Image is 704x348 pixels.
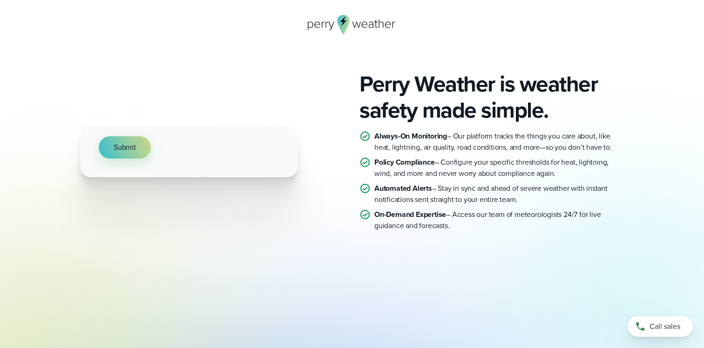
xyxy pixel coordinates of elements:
[114,142,136,153] span: Submit
[374,131,624,153] p: – Our platform tracks the things you care about, like heat, lightning, air quality, road conditio...
[374,183,624,205] p: – Stay in sync and ahead of severe weather with instant notifications sent straight to your entir...
[628,316,693,337] a: Call sales
[374,209,624,231] p: – Access our team of meteorologists 24/7 for live guidance and forecasts.
[359,71,624,123] h2: Perry Weather is weather safety made simple.
[99,136,151,159] button: Submit
[374,183,432,194] strong: Automated Alerts
[374,131,447,141] strong: Always-On Monitoring
[650,321,680,332] span: Call sales
[374,157,624,179] p: – Configure your specific thresholds for heat, lightning, wind, and more and never worry about co...
[374,157,435,167] strong: Policy Compliance
[374,209,446,220] strong: On-Demand Expertise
